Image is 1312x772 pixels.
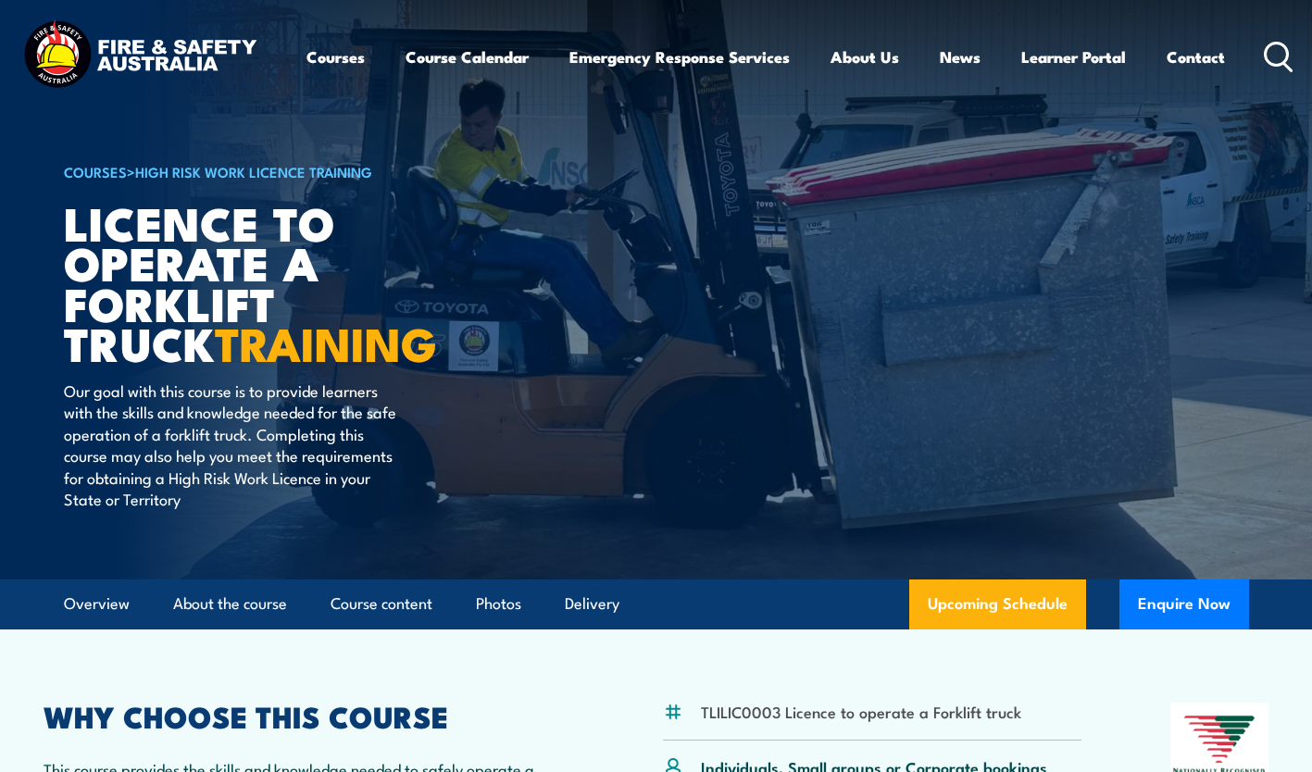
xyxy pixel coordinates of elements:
strong: TRAINING [215,306,437,378]
a: COURSES [64,161,127,181]
a: News [940,32,981,81]
a: Emergency Response Services [569,32,790,81]
a: Upcoming Schedule [909,579,1086,629]
a: Courses [306,32,365,81]
a: Overview [64,579,130,629]
h6: > [64,160,521,182]
a: Contact [1167,32,1225,81]
a: About the course [173,579,287,629]
a: About Us [831,32,899,81]
li: TLILIC0003 Licence to operate a Forklift truck [701,701,1021,722]
a: High Risk Work Licence Training [135,161,372,181]
h2: WHY CHOOSE THIS COURSE [44,703,575,728]
button: Enquire Now [1119,579,1249,629]
a: Delivery [565,579,619,629]
a: Course Calendar [406,32,529,81]
a: Course content [331,579,432,629]
h1: Licence to operate a forklift truck [64,202,521,362]
p: Our goal with this course is to provide learners with the skills and knowledge needed for the saf... [64,380,402,509]
a: Learner Portal [1021,32,1126,81]
a: Photos [476,579,521,629]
